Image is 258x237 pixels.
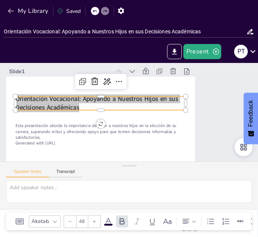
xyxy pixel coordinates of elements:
div: Add images, graphics, shapes or video [144,210,174,237]
button: My Library [6,5,52,17]
p: Generated with [URL] [16,140,186,146]
span: Feedback [247,100,254,127]
div: Saved [57,8,81,15]
button: Present [183,44,221,59]
input: Insert title [4,26,246,37]
button: Transcript [49,169,83,177]
div: Get real-time input from your audience [114,210,144,237]
div: Change the overall theme [23,210,53,237]
div: Add ready made slides [53,210,83,237]
div: P T [234,45,248,58]
div: Akatab [30,216,50,226]
div: Add a table [205,210,235,237]
button: Export to PowerPoint [167,44,182,59]
button: Speaker Notes [6,169,49,177]
button: P T [234,44,248,59]
p: Esta presentación aborda la importancia de guiar a nuestros hijos en la elección de su carrera, s... [16,123,186,141]
button: Feedback - Show survey [244,93,258,144]
div: Add text boxes [83,210,114,237]
div: Slide 1 [9,68,110,75]
div: Add charts and graphs [174,210,205,237]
